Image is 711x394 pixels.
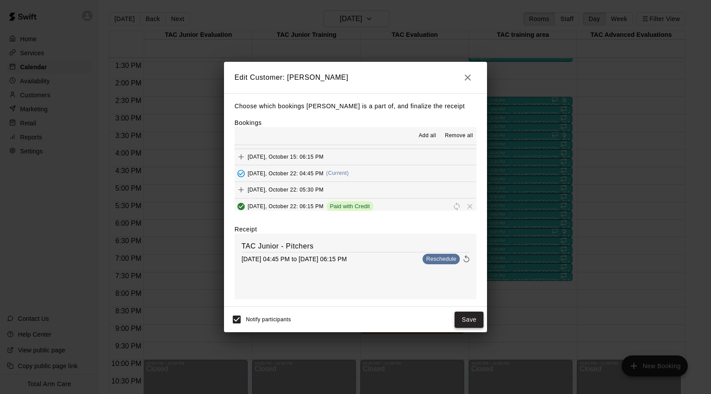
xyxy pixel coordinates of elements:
button: Add[DATE], October 22: 05:30 PM [235,182,476,198]
span: (Current) [326,170,349,176]
button: Save [455,312,483,328]
span: Add [235,153,248,160]
label: Bookings [235,119,262,126]
span: Add [235,186,248,193]
p: [DATE] 04:45 PM to [DATE] 06:15 PM [242,255,347,263]
span: [DATE], October 22: 05:30 PM [248,187,324,193]
button: Undo [460,252,473,266]
button: Add all [413,129,441,143]
button: Remove all [441,129,476,143]
button: Added - Collect Payment[DATE], October 22: 04:45 PM(Current) [235,165,476,181]
button: Added & Paid[DATE], October 22: 06:15 PMPaid with CreditRescheduleRemove [235,199,476,215]
span: [DATE], October 15: 06:15 PM [248,153,324,160]
span: Paid with Credit [327,203,373,209]
span: [DATE], October 22: 04:45 PM [248,170,324,176]
span: Remove all [445,131,473,140]
label: Receipt [235,225,257,234]
button: Add[DATE], October 15: 06:15 PM [235,149,476,165]
span: [DATE], October 22: 06:15 PM [248,203,324,209]
span: Reschedule [450,202,463,209]
span: Add all [419,131,436,140]
h6: TAC Junior - Pitchers [242,241,469,252]
span: Reschedule [423,256,460,262]
p: Choose which bookings [PERSON_NAME] is a part of, and finalize the receipt [235,101,476,112]
button: Added & Paid [235,200,248,213]
h2: Edit Customer: [PERSON_NAME] [224,62,487,93]
span: Remove [463,202,476,209]
span: Notify participants [246,317,291,323]
button: Added - Collect Payment [235,167,248,180]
